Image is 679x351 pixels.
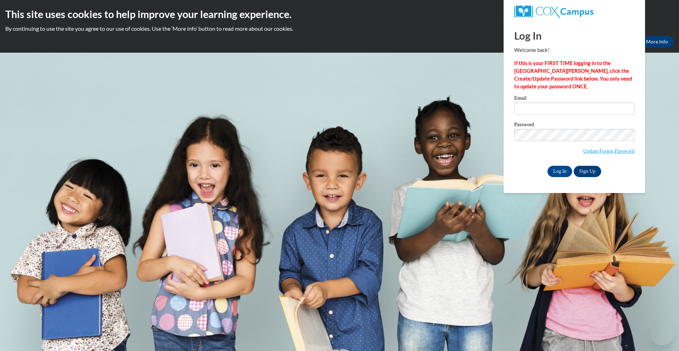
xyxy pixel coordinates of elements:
p: Welcome back! [514,46,634,54]
a: Sign Up [574,166,601,177]
a: More Info [640,36,674,47]
p: By continuing to use the site you agree to our use of cookies. Use the ‘More info’ button to read... [5,25,674,33]
input: Log In [547,166,572,177]
a: COX Campus [514,5,634,18]
h2: This site uses cookies to help improve your learning experience. [5,7,674,21]
a: Update/Forgot Password [583,148,634,154]
h1: Log In [514,28,634,43]
strong: If this is your FIRST TIME logging in to the [GEOGRAPHIC_DATA][PERSON_NAME], click the Create/Upd... [514,60,632,89]
label: Email [514,95,634,103]
iframe: Button to launch messaging window [651,323,673,345]
img: COX Campus [514,5,593,18]
label: Password [514,122,634,129]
